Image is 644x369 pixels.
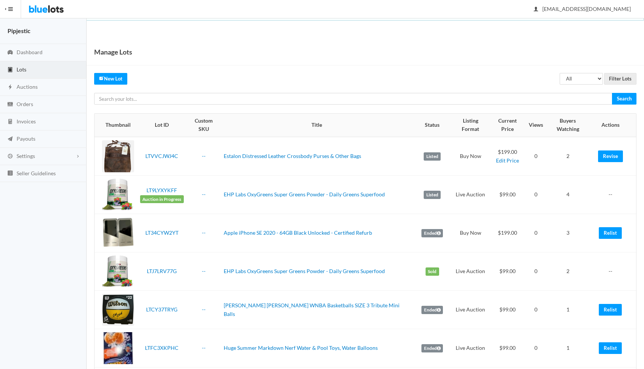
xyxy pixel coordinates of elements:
a: -- [202,306,206,313]
input: Search your lots... [94,93,612,105]
a: LTFC3XKPHC [145,345,179,351]
td: 0 [526,252,546,291]
ion-icon: list box [6,170,14,177]
strong: Pipjestic [8,27,31,34]
a: [PERSON_NAME] [PERSON_NAME] WNBA Basketballs SIZE 3 Tribute Mini Balls [224,302,400,317]
label: Listed [424,152,441,161]
h1: Manage Lots [94,46,132,58]
a: createNew Lot [94,73,127,85]
a: LT34CYW2YT [145,229,179,236]
td: -- [589,176,636,214]
ion-icon: calculator [6,118,14,126]
td: 4 [546,176,589,214]
a: Revise [598,150,623,162]
span: Auction in Progress [140,195,184,203]
th: Actions [589,114,636,137]
span: Seller Guidelines [17,170,56,176]
span: Settings [17,153,35,159]
input: Search [612,93,636,105]
label: Ended [421,344,443,352]
td: 0 [526,329,546,367]
ion-icon: create [99,76,104,80]
td: Buy Now [452,137,489,176]
span: Payouts [17,135,35,142]
td: 3 [546,214,589,252]
input: Filter Lots [604,73,636,85]
th: Buyers Watching [546,114,589,137]
a: Edit Price [496,157,519,164]
a: -- [202,268,206,274]
a: -- [202,191,206,197]
a: LTJ7LRV77G [147,268,177,274]
a: EHP Labs OxyGreens Super Greens Powder - Daily Greens Superfood [224,268,385,274]
th: Listing Format [452,114,489,137]
a: LTCY37TRYG [146,306,177,313]
th: Views [526,114,546,137]
td: -- [589,252,636,291]
a: Relist [599,304,622,316]
td: $99.00 [489,176,526,214]
td: 0 [526,214,546,252]
td: 2 [546,252,589,291]
td: 0 [526,291,546,329]
th: Lot ID [137,114,187,137]
label: Sold [426,267,439,276]
a: EHP Labs OxyGreens Super Greens Powder - Daily Greens Superfood [224,191,385,197]
label: Listed [424,191,441,199]
th: Custom SKU [187,114,221,137]
span: [EMAIL_ADDRESS][DOMAIN_NAME] [534,6,631,12]
span: Auctions [17,84,38,90]
span: Lots [17,66,26,73]
a: Huge Summer Markdown Nerf Water & Pool Toys, Water Balloons [224,345,378,351]
td: $99.00 [489,291,526,329]
td: Live Auction [452,291,489,329]
td: 0 [526,137,546,176]
a: LTVVCJWJ4C [145,153,178,159]
td: Live Auction [452,329,489,367]
th: Thumbnail [95,114,137,137]
ion-icon: flash [6,84,14,91]
span: Orders [17,101,33,107]
a: Estalon Distressed Leather Crossbody Purses & Other Bags [224,153,361,159]
ion-icon: person [532,6,540,13]
td: $199.00 [489,214,526,252]
a: Apple iPhone SE 2020 - 64GB Black Unlocked - Certified Refurb [224,229,372,236]
a: -- [202,153,206,159]
td: Buy Now [452,214,489,252]
a: Relist [599,227,622,239]
ion-icon: clipboard [6,67,14,74]
th: Status [413,114,452,137]
td: Live Auction [452,252,489,291]
label: Ended [421,306,443,314]
a: LT9LYXYKFF [147,187,177,193]
a: Relist [599,342,622,354]
td: $99.00 [489,329,526,367]
span: Dashboard [17,49,43,55]
ion-icon: cash [6,101,14,108]
td: Live Auction [452,176,489,214]
td: 1 [546,291,589,329]
ion-icon: speedometer [6,49,14,56]
label: Ended [421,229,443,237]
td: $199.00 [489,137,526,176]
th: Current Price [489,114,526,137]
ion-icon: cog [6,153,14,160]
span: Invoices [17,118,36,125]
a: -- [202,229,206,236]
td: 0 [526,176,546,214]
td: $99.00 [489,252,526,291]
a: -- [202,345,206,351]
td: 2 [546,137,589,176]
td: 1 [546,329,589,367]
ion-icon: paper plane [6,136,14,143]
th: Title [221,114,413,137]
